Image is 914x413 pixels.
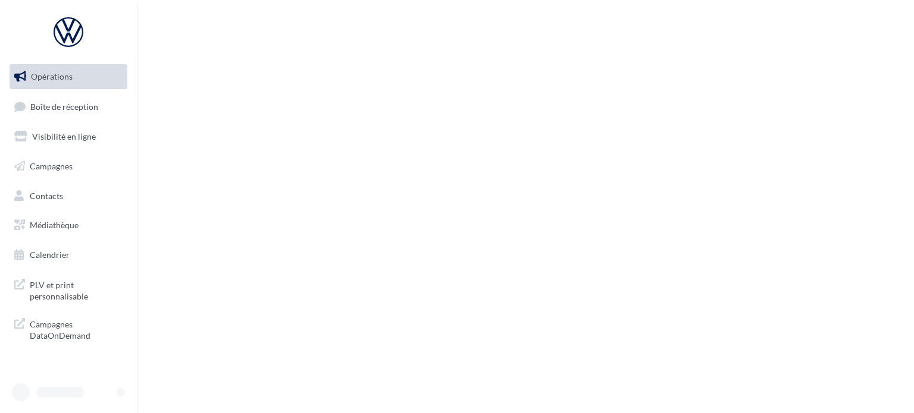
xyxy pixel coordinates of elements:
[7,124,130,149] a: Visibilité en ligne
[30,250,70,260] span: Calendrier
[30,161,73,171] span: Campagnes
[32,131,96,141] span: Visibilité en ligne
[7,311,130,346] a: Campagnes DataOnDemand
[7,242,130,267] a: Calendrier
[7,184,130,209] a: Contacts
[7,213,130,238] a: Médiathèque
[30,190,63,200] span: Contacts
[7,94,130,119] a: Boîte de réception
[30,277,123,302] span: PLV et print personnalisable
[30,220,79,230] span: Médiathèque
[31,71,73,81] span: Opérations
[30,101,98,111] span: Boîte de réception
[30,316,123,342] span: Campagnes DataOnDemand
[7,64,130,89] a: Opérations
[7,272,130,307] a: PLV et print personnalisable
[7,154,130,179] a: Campagnes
